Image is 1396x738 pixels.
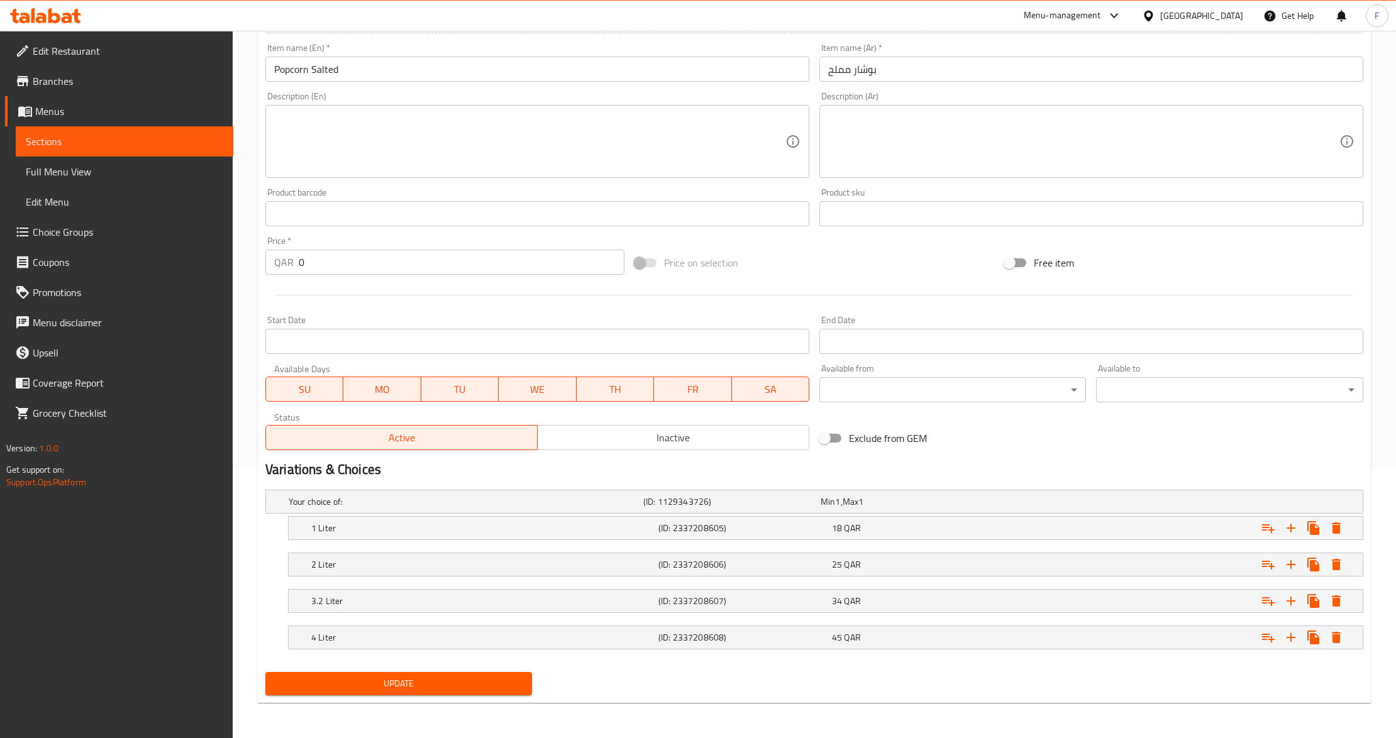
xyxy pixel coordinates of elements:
[5,398,233,428] a: Grocery Checklist
[33,74,223,89] span: Branches
[821,493,835,510] span: Min
[289,517,1363,539] div: Expand
[33,255,223,270] span: Coupons
[35,104,223,119] span: Menus
[311,558,653,571] h5: 2 Liter
[1325,626,1348,649] button: Delete 4 Liter
[265,425,538,450] button: Active
[849,431,927,446] span: Exclude from GEM
[265,377,343,402] button: SU
[844,629,860,646] span: QAR
[289,590,1363,612] div: Expand
[39,440,58,456] span: 1.0.0
[33,315,223,330] span: Menu disclaimer
[265,672,532,695] button: Update
[289,626,1363,649] div: Expand
[311,631,653,644] h5: 4 Liter
[265,460,1363,479] h2: Variations & Choices
[1024,8,1101,23] div: Menu-management
[289,553,1363,576] div: Expand
[843,493,858,510] span: Max
[844,556,860,573] span: QAR
[844,520,860,536] span: QAR
[1375,9,1379,23] span: F
[654,377,731,402] button: FR
[33,405,223,421] span: Grocery Checklist
[311,522,653,534] h5: 1 Liter
[16,157,233,187] a: Full Menu View
[1302,590,1325,612] button: Clone new choice
[426,380,494,399] span: TU
[737,380,804,399] span: SA
[835,493,840,510] span: 1
[658,558,827,571] h5: (ID: 2337208606)
[33,43,223,58] span: Edit Restaurant
[275,676,522,691] span: Update
[5,217,233,247] a: Choice Groups
[858,493,863,510] span: 1
[821,495,993,508] div: ,
[6,440,37,456] span: Version:
[1160,9,1243,23] div: [GEOGRAPHIC_DATA]
[1302,626,1325,649] button: Clone new choice
[5,66,233,96] a: Branches
[732,377,809,402] button: SA
[844,593,860,609] span: QAR
[266,490,1363,513] div: Expand
[274,255,294,270] p: QAR
[5,368,233,398] a: Coverage Report
[311,595,653,607] h5: 3.2 Liter
[5,96,233,126] a: Menus
[582,380,649,399] span: TH
[832,629,842,646] span: 45
[499,377,576,402] button: WE
[289,495,638,508] h5: Your choice of:
[5,307,233,338] a: Menu disclaimer
[1280,590,1302,612] button: Add new choice
[16,187,233,217] a: Edit Menu
[16,126,233,157] a: Sections
[421,377,499,402] button: TU
[33,345,223,360] span: Upsell
[577,377,654,402] button: TH
[1325,590,1348,612] button: Delete 3.2 Liter
[299,250,624,275] input: Please enter price
[643,495,816,508] h5: (ID: 1129343726)
[1302,553,1325,576] button: Clone new choice
[819,201,1363,226] input: Please enter product sku
[1280,553,1302,576] button: Add new choice
[819,377,1086,402] div: ​
[33,375,223,390] span: Coverage Report
[504,380,571,399] span: WE
[1257,626,1280,649] button: Add choice group
[1257,517,1280,539] button: Add choice group
[1034,255,1074,270] span: Free item
[537,425,809,450] button: Inactive
[343,377,421,402] button: MO
[658,595,827,607] h5: (ID: 2337208607)
[5,36,233,66] a: Edit Restaurant
[1096,377,1363,402] div: ​
[543,429,804,447] span: Inactive
[1325,517,1348,539] button: Delete 1 Liter
[265,201,809,226] input: Please enter product barcode
[271,380,338,399] span: SU
[1280,517,1302,539] button: Add new choice
[6,461,64,478] span: Get support on:
[5,247,233,277] a: Coupons
[1325,553,1348,576] button: Delete 2 Liter
[26,194,223,209] span: Edit Menu
[33,224,223,240] span: Choice Groups
[1302,517,1325,539] button: Clone new choice
[1280,626,1302,649] button: Add new choice
[664,255,738,270] span: Price on selection
[33,285,223,300] span: Promotions
[832,556,842,573] span: 25
[819,57,1363,82] input: Enter name Ar
[5,277,233,307] a: Promotions
[1257,590,1280,612] button: Add choice group
[832,520,842,536] span: 18
[832,593,842,609] span: 34
[271,429,533,447] span: Active
[26,134,223,149] span: Sections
